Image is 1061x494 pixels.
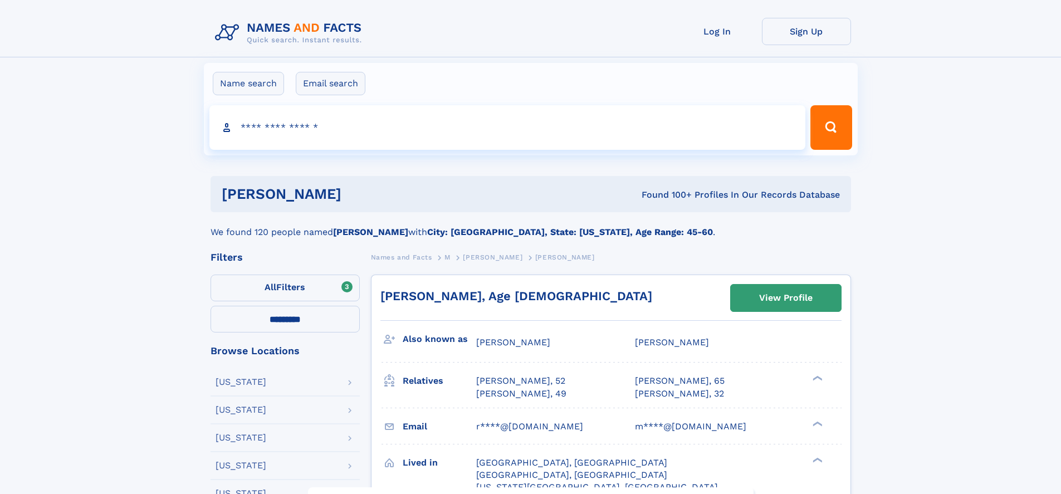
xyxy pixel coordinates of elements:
b: City: [GEOGRAPHIC_DATA], State: [US_STATE], Age Range: 45-60 [427,227,713,237]
span: [GEOGRAPHIC_DATA], [GEOGRAPHIC_DATA] [476,457,667,468]
div: [US_STATE] [216,433,266,442]
div: View Profile [759,285,813,311]
div: [US_STATE] [216,405,266,414]
h3: Relatives [403,371,476,390]
a: Sign Up [762,18,851,45]
div: [US_STATE] [216,378,266,387]
b: [PERSON_NAME] [333,227,408,237]
div: ❯ [810,456,823,463]
span: [PERSON_NAME] [635,337,709,348]
a: [PERSON_NAME], Age [DEMOGRAPHIC_DATA] [380,289,652,303]
div: Browse Locations [211,346,360,356]
div: Found 100+ Profiles In Our Records Database [491,189,840,201]
h3: Lived in [403,453,476,472]
div: ❯ [810,420,823,427]
button: Search Button [810,105,852,150]
div: ❯ [810,375,823,382]
label: Filters [211,275,360,301]
span: M [444,253,451,261]
span: [PERSON_NAME] [463,253,522,261]
label: Email search [296,72,365,95]
h3: Email [403,417,476,436]
a: Names and Facts [371,250,432,264]
a: [PERSON_NAME], 32 [635,388,724,400]
h1: [PERSON_NAME] [222,187,492,201]
div: We found 120 people named with . [211,212,851,239]
a: [PERSON_NAME], 65 [635,375,725,387]
a: [PERSON_NAME], 49 [476,388,566,400]
div: Filters [211,252,360,262]
h3: Also known as [403,330,476,349]
a: [PERSON_NAME] [463,250,522,264]
span: All [265,282,276,292]
a: Log In [673,18,762,45]
a: [PERSON_NAME], 52 [476,375,565,387]
input: search input [209,105,806,150]
a: M [444,250,451,264]
label: Name search [213,72,284,95]
img: Logo Names and Facts [211,18,371,48]
span: [US_STATE][GEOGRAPHIC_DATA], [GEOGRAPHIC_DATA] [476,482,718,492]
span: [PERSON_NAME] [476,337,550,348]
a: View Profile [731,285,841,311]
div: [US_STATE] [216,461,266,470]
span: [PERSON_NAME] [535,253,595,261]
span: [GEOGRAPHIC_DATA], [GEOGRAPHIC_DATA] [476,469,667,480]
